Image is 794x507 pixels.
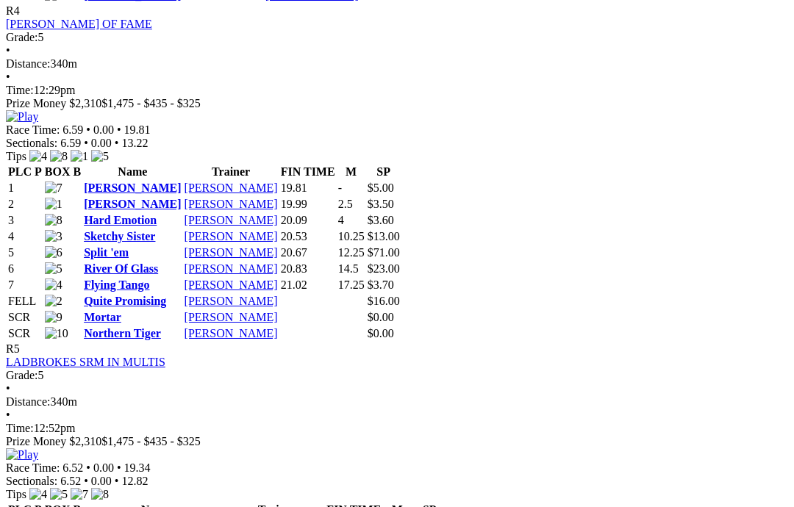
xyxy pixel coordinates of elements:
span: $13.00 [368,230,400,242]
text: 14.5 [338,262,359,275]
span: • [117,123,121,136]
span: $1,475 - $435 - $325 [101,97,201,109]
th: SP [367,165,401,179]
span: Distance: [6,395,50,408]
a: Quite Promising [84,295,166,307]
img: 5 [91,150,109,163]
div: Prize Money $2,310 [6,97,788,110]
img: 8 [91,488,109,501]
span: $0.00 [368,311,394,323]
td: 6 [7,262,43,276]
img: 5 [45,262,62,276]
td: FELL [7,294,43,309]
a: Mortar [84,311,121,323]
img: 7 [71,488,88,501]
span: • [6,382,10,395]
a: [PERSON_NAME] [185,214,278,226]
span: 19.34 [124,461,151,474]
img: 4 [29,150,47,163]
text: 2.5 [338,198,353,210]
span: Sectionals: [6,137,57,149]
span: • [86,123,90,136]
img: 1 [71,150,88,163]
th: FIN TIME [280,165,336,179]
span: R5 [6,342,20,355]
span: • [115,137,119,149]
a: [PERSON_NAME] [185,295,278,307]
div: 12:52pm [6,422,788,435]
span: 19.81 [124,123,151,136]
a: Northern Tiger [84,327,161,339]
img: Play [6,110,38,123]
div: 340m [6,57,788,71]
td: 19.81 [280,181,336,195]
span: • [115,475,119,487]
text: 4 [338,214,344,226]
td: 4 [7,229,43,244]
span: $16.00 [368,295,400,307]
a: Split 'em [84,246,129,259]
span: $3.70 [368,278,394,291]
span: P [35,165,42,178]
span: Time: [6,422,34,434]
a: [PERSON_NAME] [185,230,278,242]
td: 1 [7,181,43,195]
span: $0.00 [368,327,394,339]
span: 6.52 [60,475,81,487]
img: 5 [50,488,68,501]
span: 0.00 [91,137,112,149]
text: 10.25 [338,230,365,242]
a: [PERSON_NAME] [185,262,278,275]
td: 3 [7,213,43,228]
img: 10 [45,327,68,340]
text: 12.25 [338,246,365,259]
span: Grade: [6,369,38,381]
td: 19.99 [280,197,336,212]
td: 20.09 [280,213,336,228]
span: 6.59 [60,137,81,149]
img: 6 [45,246,62,259]
span: R4 [6,4,20,17]
img: Play [6,448,38,461]
a: Flying Tango [84,278,149,291]
a: River Of Glass [84,262,158,275]
span: $3.50 [368,198,394,210]
span: • [6,44,10,57]
a: [PERSON_NAME] [185,311,278,323]
span: • [84,137,88,149]
span: Distance: [6,57,50,70]
a: [PERSON_NAME] OF FAME [6,18,152,30]
img: 3 [45,230,62,243]
span: Tips [6,488,26,500]
td: 20.67 [280,245,336,260]
td: 21.02 [280,278,336,292]
a: [PERSON_NAME] [84,181,181,194]
span: Sectionals: [6,475,57,487]
a: LADBROKES SRM IN MULTIS [6,356,165,368]
a: [PERSON_NAME] [185,181,278,194]
span: • [86,461,90,474]
span: BOX [45,165,71,178]
th: Name [83,165,182,179]
span: PLC [8,165,32,178]
img: 1 [45,198,62,211]
span: • [6,71,10,83]
span: Race Time: [6,461,60,474]
span: Race Time: [6,123,60,136]
div: 5 [6,369,788,382]
span: 13.22 [121,137,148,149]
span: • [6,409,10,421]
text: - [338,181,342,194]
text: 17.25 [338,278,365,291]
a: [PERSON_NAME] [185,327,278,339]
span: 0.00 [93,461,114,474]
a: [PERSON_NAME] [185,198,278,210]
img: 7 [45,181,62,195]
td: 5 [7,245,43,260]
td: 7 [7,278,43,292]
span: Time: [6,84,34,96]
td: SCR [7,310,43,325]
th: Trainer [184,165,279,179]
span: 6.59 [62,123,83,136]
span: $23.00 [368,262,400,275]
